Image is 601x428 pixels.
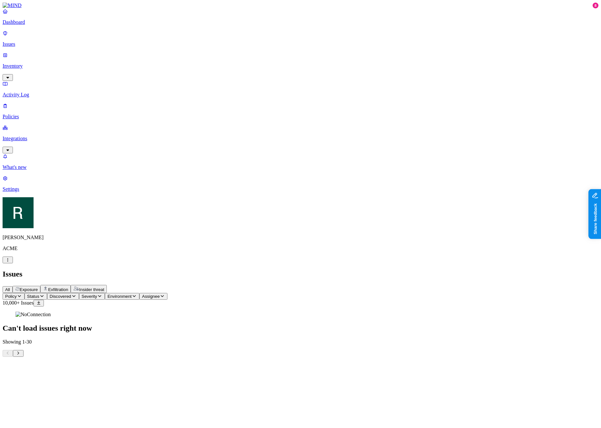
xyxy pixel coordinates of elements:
[142,294,160,299] span: Assignee
[3,92,598,98] p: Activity Log
[107,294,132,299] span: Environment
[3,41,598,47] p: Issues
[3,30,598,47] a: Issues
[3,136,598,141] p: Integrations
[20,287,38,292] span: Exposure
[5,287,10,292] span: All
[3,52,598,80] a: Inventory
[3,8,598,25] a: Dashboard
[3,164,598,170] p: What's new
[3,324,598,333] h1: Can't load issues right now
[593,3,598,8] div: 8
[3,350,598,357] nav: Pagination
[3,103,598,120] a: Policies
[3,125,598,152] a: Integrations
[3,235,598,240] p: [PERSON_NAME]
[3,3,22,8] img: MIND
[3,197,34,228] img: Ron Rabinovich
[82,294,97,299] span: Severity
[3,63,598,69] p: Inventory
[22,339,32,345] span: 1 - 30
[50,294,71,299] span: Discovered
[3,246,598,251] p: ACME
[3,300,34,306] span: 10,000+ Issues
[48,287,68,292] span: Exfiltration
[5,294,17,299] span: Policy
[15,312,51,317] img: NoConnection
[3,19,598,25] p: Dashboard
[3,339,598,345] p: Showing
[3,186,598,192] p: Settings
[3,153,598,170] a: What's new
[79,287,104,292] span: Insider threat
[3,270,598,278] h2: Issues
[3,3,598,8] a: MIND
[3,81,598,98] a: Activity Log
[3,114,598,120] p: Policies
[27,294,39,299] span: Status
[3,175,598,192] a: Settings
